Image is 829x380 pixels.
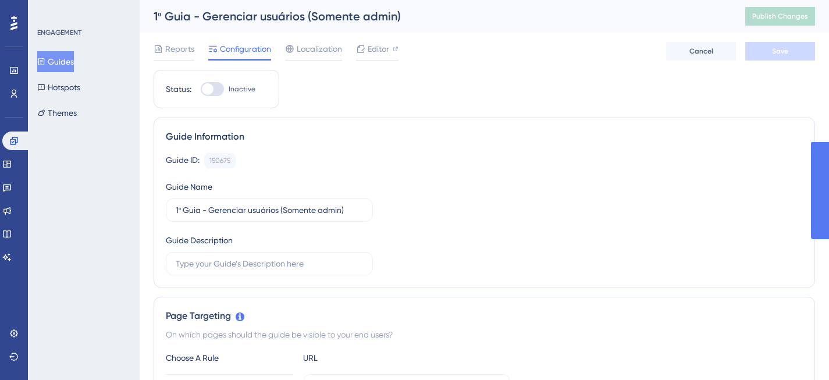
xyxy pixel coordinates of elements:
[303,351,431,365] div: URL
[780,334,815,369] iframe: UserGuiding AI Assistant Launcher
[154,8,716,24] div: 1º Guia - Gerenciar usuários (Somente admin)
[176,204,363,216] input: Type your Guide’s Name here
[166,351,294,365] div: Choose A Rule
[166,180,212,194] div: Guide Name
[166,130,803,144] div: Guide Information
[229,84,255,94] span: Inactive
[37,28,81,37] div: ENGAGEMENT
[37,102,77,123] button: Themes
[209,156,230,165] div: 150675
[745,7,815,26] button: Publish Changes
[166,309,803,323] div: Page Targeting
[666,42,736,61] button: Cancel
[166,328,803,342] div: On which pages should the guide be visible to your end users?
[220,42,271,56] span: Configuration
[772,47,788,56] span: Save
[176,257,363,270] input: Type your Guide’s Description here
[166,233,233,247] div: Guide Description
[297,42,342,56] span: Localization
[166,82,191,96] div: Status:
[37,77,80,98] button: Hotspots
[37,51,74,72] button: Guides
[752,12,808,21] span: Publish Changes
[745,42,815,61] button: Save
[165,42,194,56] span: Reports
[689,47,713,56] span: Cancel
[368,42,389,56] span: Editor
[166,153,200,168] div: Guide ID:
